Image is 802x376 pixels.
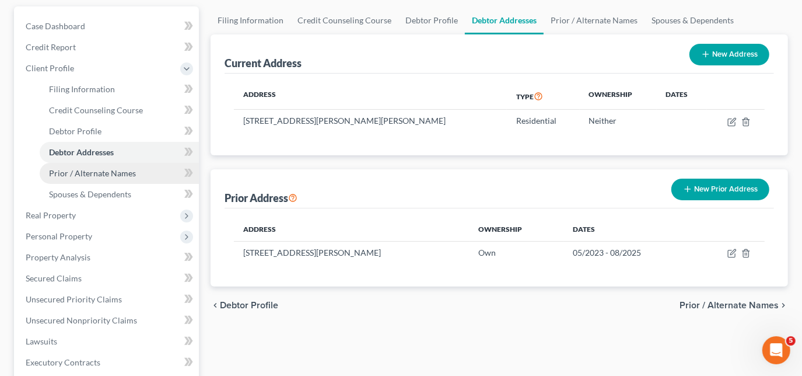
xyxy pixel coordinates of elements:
a: Credit Counseling Course [40,100,199,121]
span: Client Profile [26,63,74,73]
a: Credit Counseling Course [290,6,398,34]
span: Executory Contracts [26,357,100,367]
span: Debtor Profile [49,126,101,136]
a: Credit Report [16,37,199,58]
a: Debtor Addresses [465,6,544,34]
iframe: Intercom live chat [762,336,790,364]
td: [STREET_ADDRESS][PERSON_NAME][PERSON_NAME] [234,110,507,132]
a: Filing Information [40,79,199,100]
a: Property Analysis [16,247,199,268]
i: chevron_right [779,301,788,310]
button: Prior / Alternate Names chevron_right [680,301,788,310]
span: Credit Counseling Course [49,105,143,115]
span: Lawsuits [26,336,57,346]
i: chevron_left [211,301,220,310]
button: chevron_left Debtor Profile [211,301,278,310]
th: Ownership [580,83,657,110]
th: Address [234,218,470,241]
a: Prior / Alternate Names [40,163,199,184]
button: New Prior Address [671,179,769,200]
a: Debtor Addresses [40,142,199,163]
span: Prior / Alternate Names [680,301,779,310]
th: Dates [657,83,707,110]
td: Neither [580,110,657,132]
th: Type [507,83,580,110]
td: Residential [507,110,580,132]
a: Debtor Profile [398,6,465,34]
th: Address [234,83,507,110]
a: Debtor Profile [40,121,199,142]
button: New Address [689,44,769,65]
span: 5 [786,336,796,346]
a: Case Dashboard [16,16,199,37]
span: Case Dashboard [26,21,85,31]
td: 05/2023 - 08/2025 [563,241,695,263]
td: Own [470,241,563,263]
span: Spouses & Dependents [49,189,131,199]
span: Debtor Addresses [49,147,114,157]
a: Executory Contracts [16,352,199,373]
span: Unsecured Nonpriority Claims [26,315,137,325]
span: Debtor Profile [220,301,278,310]
th: Ownership [470,218,563,241]
span: Secured Claims [26,273,82,283]
span: Personal Property [26,231,92,241]
a: Secured Claims [16,268,199,289]
a: Unsecured Nonpriority Claims [16,310,199,331]
a: Unsecured Priority Claims [16,289,199,310]
span: Prior / Alternate Names [49,168,136,178]
a: Spouses & Dependents [645,6,741,34]
th: Dates [563,218,695,241]
div: Prior Address [225,191,297,205]
a: Prior / Alternate Names [544,6,645,34]
span: Property Analysis [26,252,90,262]
a: Spouses & Dependents [40,184,199,205]
div: Current Address [225,56,302,70]
a: Filing Information [211,6,290,34]
span: Credit Report [26,42,76,52]
a: Lawsuits [16,331,199,352]
span: Real Property [26,210,76,220]
span: Filing Information [49,84,115,94]
span: Unsecured Priority Claims [26,294,122,304]
td: [STREET_ADDRESS][PERSON_NAME] [234,241,470,263]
